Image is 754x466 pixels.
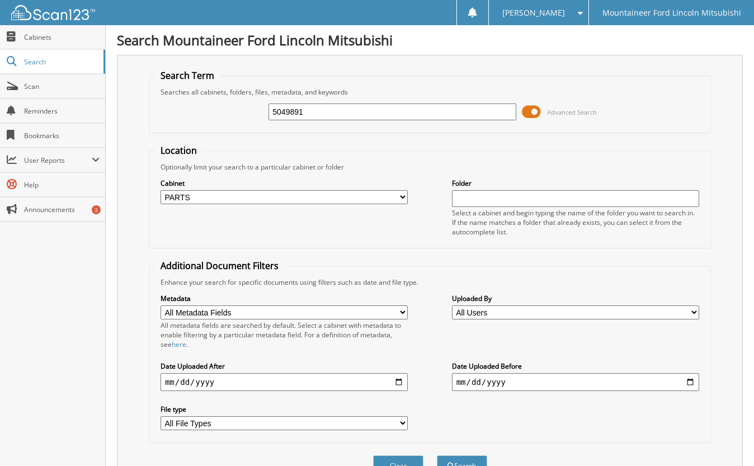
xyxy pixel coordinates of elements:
label: Metadata [161,294,408,303]
div: All metadata fields are searched by default. Select a cabinet with metadata to enable filtering b... [161,321,408,349]
label: Date Uploaded Before [452,361,699,371]
span: Help [24,180,100,190]
span: [PERSON_NAME] [502,10,565,16]
span: Bookmarks [24,131,100,140]
div: Searches all cabinets, folders, files, metadata, and keywords [155,87,705,97]
span: Scan [24,82,100,91]
span: Search [24,57,98,67]
legend: Additional Document Filters [155,260,284,272]
span: User Reports [24,156,92,165]
legend: Location [155,144,202,157]
div: Optionally limit your search to a particular cabinet or folder [155,162,705,172]
label: Folder [452,178,699,188]
label: Cabinet [161,178,408,188]
span: Advanced Search [547,108,597,116]
div: Enhance your search for specific documents using filters such as date and file type. [155,277,705,287]
legend: Search Term [155,69,220,82]
a: here [172,340,186,349]
div: 3 [92,205,101,214]
h1: Search Mountaineer Ford Lincoln Mitsubishi [117,31,743,49]
label: Uploaded By [452,294,699,303]
span: Reminders [24,106,100,116]
input: start [161,373,408,391]
label: File type [161,404,408,414]
label: Date Uploaded After [161,361,408,371]
div: Select a cabinet and begin typing the name of the folder you want to search in. If the name match... [452,208,699,237]
span: Mountaineer Ford Lincoln Mitsubishi [602,10,741,16]
img: scan123-logo-white.svg [11,5,95,20]
input: end [452,373,699,391]
span: Announcements [24,205,100,214]
span: Cabinets [24,32,100,42]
